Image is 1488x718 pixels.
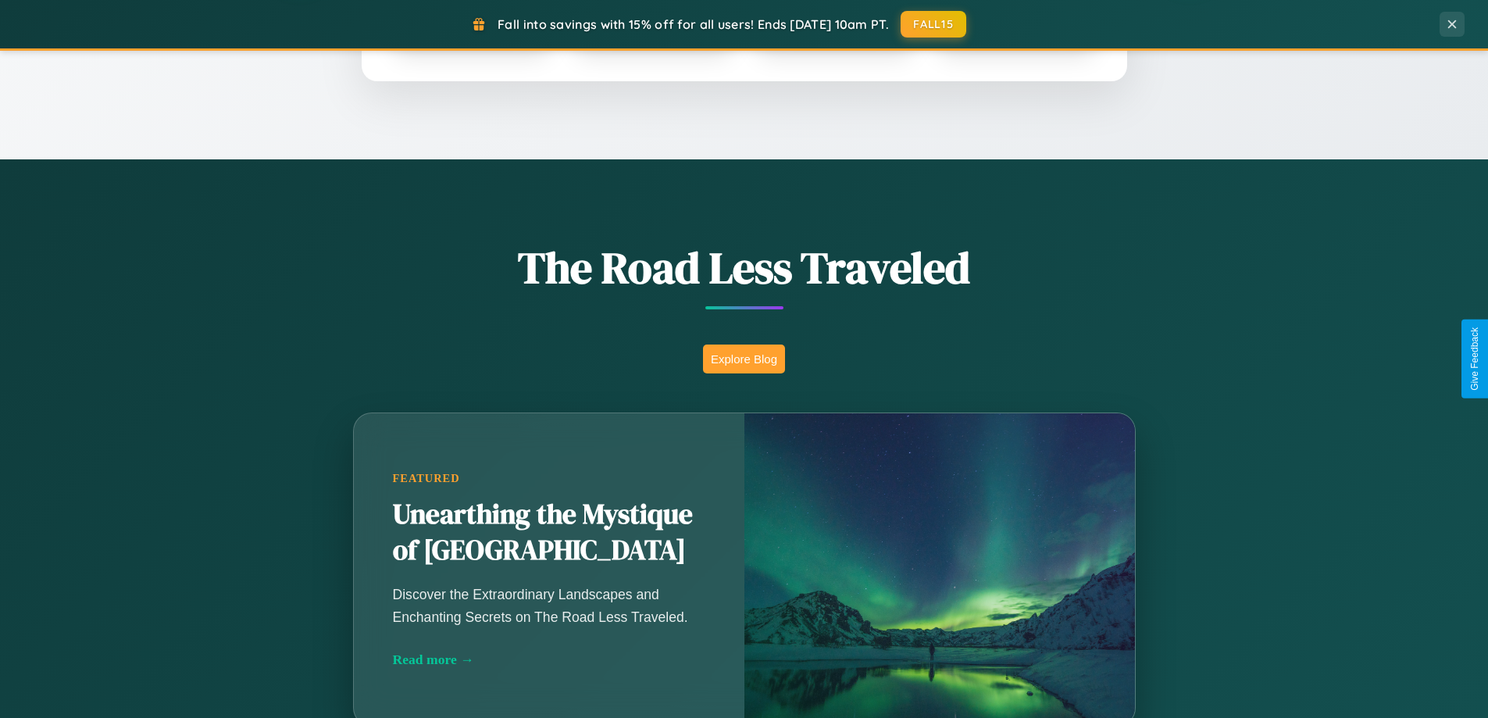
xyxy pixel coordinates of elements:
p: Discover the Extraordinary Landscapes and Enchanting Secrets on The Road Less Traveled. [393,584,705,627]
div: Give Feedback [1469,327,1480,391]
button: FALL15 [901,11,966,38]
h1: The Road Less Traveled [276,238,1213,298]
div: Read more → [393,652,705,668]
span: Fall into savings with 15% off for all users! Ends [DATE] 10am PT. [498,16,889,32]
div: Featured [393,472,705,485]
h2: Unearthing the Mystique of [GEOGRAPHIC_DATA] [393,497,705,569]
button: Explore Blog [703,345,785,373]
